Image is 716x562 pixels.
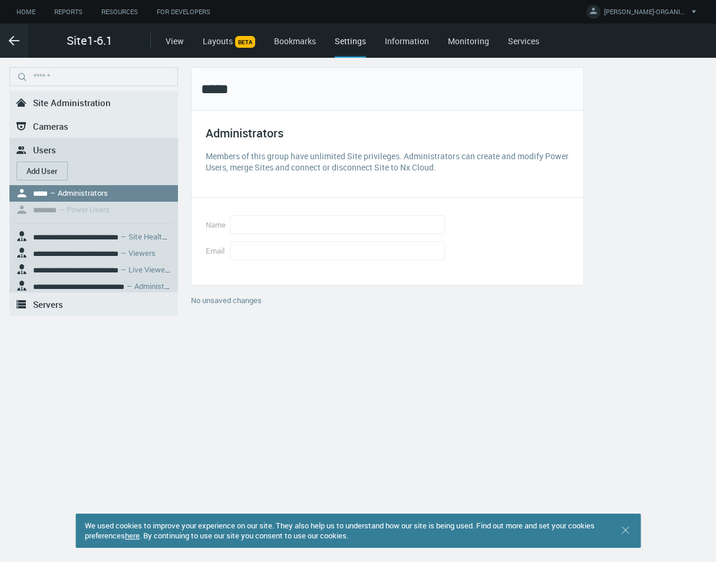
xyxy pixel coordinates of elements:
div: Administrators [206,125,574,150]
nx-search-highlight: Power Users [67,204,110,215]
a: For Developers [147,5,220,19]
span: Users [33,144,56,156]
nx-search-highlight: Administrators [58,188,108,198]
a: Monitoring [448,35,489,47]
a: here [125,530,140,541]
div: Settings [335,35,366,58]
span: [PERSON_NAME]-ORGANIZATION-TEST M. [604,7,687,21]
span: Cameras [33,120,68,132]
nx-search-highlight: Site Health Viewers [128,231,195,242]
span: – [121,264,126,275]
span: – [50,188,55,198]
span: – [121,231,126,242]
span: Servers [33,298,63,310]
button: Add User [17,162,68,180]
a: View [166,35,184,47]
div: No unsaved changes [191,295,584,314]
span: – [127,281,132,291]
a: LayoutsBETA [203,35,255,47]
a: Bookmarks [274,35,316,47]
a: Home [7,5,45,19]
label: Name [206,215,225,234]
span: . By continuing to use our site you consent to use our cookies. [140,530,348,541]
span: Site Administration [33,97,111,109]
nx-search-highlight: Live Viewers [128,264,171,275]
a: Services [508,35,539,47]
span: Site1-6.1 [67,32,113,50]
span: We used cookies to improve your experience on our site. They also help us to understand how our s... [85,520,595,541]
label: Email [206,241,225,260]
span: – [121,248,126,258]
nx-search-highlight: Viewers [128,248,156,258]
nx-search-highlight: Administrators [134,281,184,291]
span: – [59,204,64,215]
a: Information [385,35,429,47]
a: Resources [92,5,147,19]
span: BETA [235,36,255,48]
a: Reports [45,5,92,19]
div: Members of this group have unlimited Site privileges. Administrators can create and modify Power ... [206,150,574,173]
